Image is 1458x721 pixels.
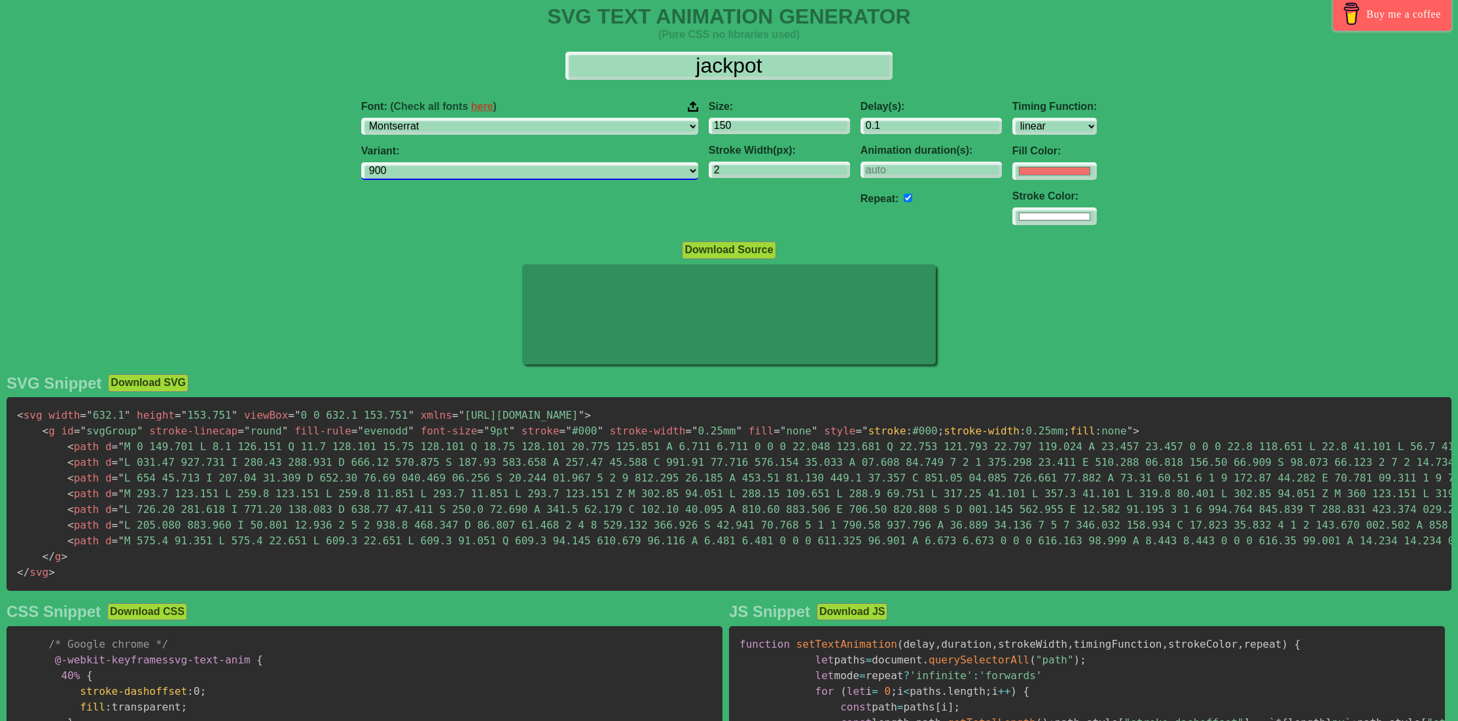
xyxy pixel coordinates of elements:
[105,519,112,531] span: d
[238,425,244,437] span: =
[897,701,904,713] span: =
[118,456,124,468] span: "
[48,566,55,578] span: >
[105,456,112,468] span: d
[17,566,48,578] span: svg
[137,409,175,421] span: height
[80,425,86,437] span: "
[86,409,93,421] span: "
[112,503,118,516] span: =
[55,654,251,666] span: svg-text-anim
[903,638,1281,650] span: delay duration strokeWidth timingFunction strokeColor repeat
[944,425,1020,437] span: stroke-width
[972,669,979,682] span: :
[840,701,872,713] span: const
[421,425,478,437] span: font-size
[692,425,698,437] span: "
[904,685,910,697] span: <
[522,425,560,437] span: stroke
[991,638,998,650] span: ,
[118,440,124,453] span: "
[824,425,855,437] span: style
[597,425,603,437] span: "
[124,409,131,421] span: "
[1074,654,1080,666] span: )
[17,409,43,421] span: svg
[560,425,603,437] span: #000
[739,638,790,650] span: function
[682,241,775,258] button: Download Source
[74,425,143,437] span: svgGroup
[61,550,67,563] span: >
[288,409,294,421] span: =
[1133,425,1139,437] span: >
[1162,638,1168,650] span: ,
[80,409,130,421] span: 632.1
[815,685,834,697] span: for
[866,654,872,666] span: =
[80,685,187,697] span: stroke-dashoffset
[986,685,992,697] span: ;
[200,685,206,697] span: ;
[105,503,112,516] span: d
[565,52,893,80] input: Input Text Here
[105,701,112,713] span: :
[861,118,1002,134] input: 0.1s
[922,654,929,666] span: .
[935,701,942,713] span: [
[861,101,1002,113] label: Delay(s):
[855,425,868,437] span: ="
[610,425,686,437] span: stroke-width
[906,425,913,437] span: :
[948,701,954,713] span: ]
[903,669,910,682] span: ?
[954,701,961,713] span: ;
[244,409,288,421] span: viewBox
[80,701,105,713] span: fill
[43,425,49,437] span: <
[112,487,118,500] span: =
[390,101,497,112] span: (Check all fonts )
[1127,425,1133,437] span: "
[709,118,850,134] input: 100
[67,440,99,453] span: path
[105,472,112,484] span: d
[137,425,143,437] span: "
[1070,425,1095,437] span: fill
[118,519,124,531] span: "
[484,425,490,437] span: "
[868,425,906,437] span: stroke
[175,409,181,421] span: =
[847,685,866,697] span: let
[560,425,566,437] span: =
[257,654,263,666] span: {
[685,425,742,437] span: 0.25mm
[108,374,188,391] button: Download SVG
[565,425,572,437] span: "
[408,409,414,421] span: "
[685,425,692,437] span: =
[112,472,118,484] span: =
[815,669,834,682] span: let
[861,145,1002,156] label: Animation duration(s):
[1029,654,1036,666] span: (
[7,603,101,621] h2: CSS Snippet
[48,638,168,650] span: /* Google chrome */
[688,101,698,113] img: Upload your font
[1012,145,1097,157] label: Fill Color:
[1080,654,1086,666] span: ;
[458,409,465,421] span: "
[118,535,124,547] span: "
[67,519,99,531] span: path
[112,456,118,468] span: =
[282,425,289,437] span: "
[238,425,288,437] span: round
[107,603,187,620] button: Download CSS
[1023,685,1030,697] span: {
[709,145,850,156] label: Stroke Width(px):
[891,685,897,697] span: ;
[1095,425,1102,437] span: :
[840,685,847,697] span: (
[1020,425,1026,437] span: :
[773,425,817,437] span: none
